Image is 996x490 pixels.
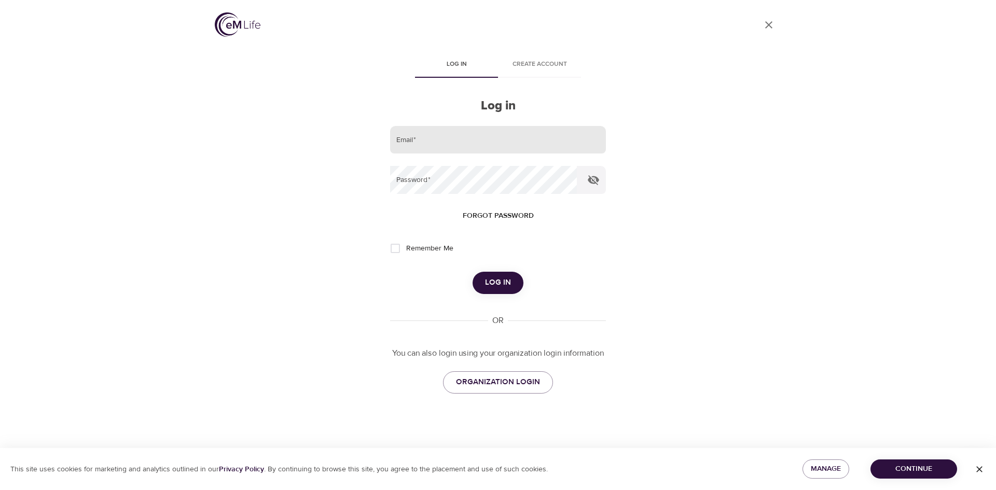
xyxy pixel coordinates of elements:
[406,243,453,254] span: Remember Me
[504,59,575,70] span: Create account
[488,315,508,327] div: OR
[870,459,957,479] button: Continue
[443,371,553,393] a: ORGANIZATION LOGIN
[456,375,540,389] span: ORGANIZATION LOGIN
[485,276,511,289] span: Log in
[756,12,781,37] a: close
[390,99,606,114] h2: Log in
[219,465,264,474] a: Privacy Policy
[390,53,606,78] div: disabled tabs example
[421,59,492,70] span: Log in
[463,209,534,222] span: Forgot password
[390,347,606,359] p: You can also login using your organization login information
[215,12,260,37] img: logo
[803,459,849,479] button: Manage
[473,272,523,293] button: Log in
[879,463,949,475] span: Continue
[459,206,538,226] button: Forgot password
[811,463,841,475] span: Manage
